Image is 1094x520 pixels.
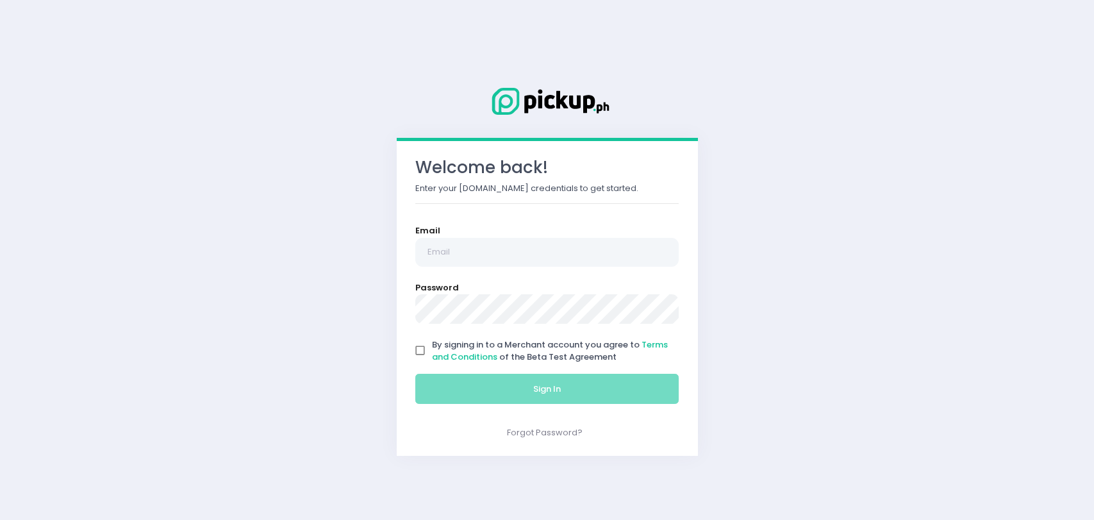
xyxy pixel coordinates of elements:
[415,238,679,267] input: Email
[415,158,679,178] h3: Welcome back!
[415,224,440,237] label: Email
[432,339,668,364] a: Terms and Conditions
[415,281,459,294] label: Password
[415,374,679,405] button: Sign In
[483,85,611,117] img: Logo
[415,182,679,195] p: Enter your [DOMAIN_NAME] credentials to get started.
[432,339,668,364] span: By signing in to a Merchant account you agree to of the Beta Test Agreement
[507,426,583,439] a: Forgot Password?
[533,383,561,395] span: Sign In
